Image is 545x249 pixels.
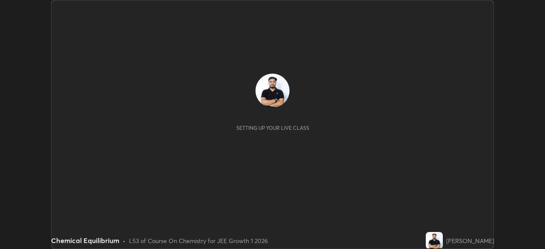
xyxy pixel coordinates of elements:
div: Setting up your live class [236,125,309,131]
img: 6ceccd1d69684b2a9b2e6d3e9d241e6d.jpg [255,74,290,108]
div: • [123,236,126,245]
img: 6ceccd1d69684b2a9b2e6d3e9d241e6d.jpg [426,232,443,249]
div: Chemical Equilibrium [51,235,119,246]
div: [PERSON_NAME] [446,236,494,245]
div: L53 of Course On Chemistry for JEE Growth 1 2026 [129,236,268,245]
